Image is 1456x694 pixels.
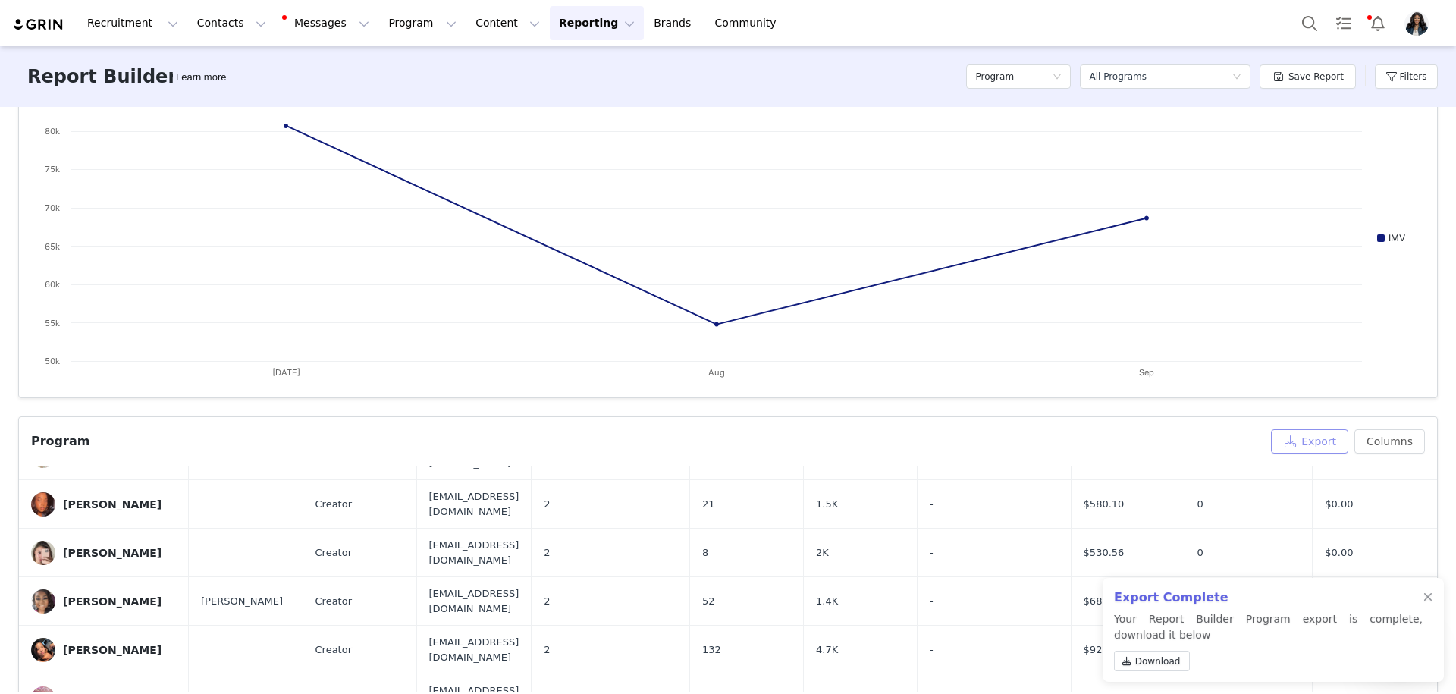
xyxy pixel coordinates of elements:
span: [EMAIL_ADDRESS][DOMAIN_NAME] [429,538,519,567]
div: [PERSON_NAME] [63,498,162,510]
p: Your Report Builder Program export is complete, download it below [1114,611,1423,677]
div: Program [31,432,89,451]
span: 2 [544,594,550,609]
text: 50k [45,356,60,366]
span: 132 [702,642,721,658]
span: $0.00 [1325,545,1353,561]
div: - [930,497,1059,512]
a: Tasks [1327,6,1360,40]
span: $530.56 [1084,545,1125,561]
button: Program [379,6,466,40]
div: - [930,545,1059,561]
span: 2 [544,642,550,658]
span: Creator [315,545,353,561]
span: [PERSON_NAME] [201,594,283,609]
a: [PERSON_NAME] [31,492,177,517]
h2: Export Complete [1114,589,1423,607]
span: Creator [315,594,353,609]
span: 2 [544,497,550,512]
div: Tooltip anchor [173,70,229,85]
text: Sep [1139,367,1154,378]
i: icon: down [1053,72,1062,83]
span: 1.5K [816,497,838,512]
a: [PERSON_NAME] [31,589,177,614]
span: [EMAIL_ADDRESS][DOMAIN_NAME] [429,489,519,519]
text: 70k [45,203,60,213]
div: - [930,594,1059,609]
button: Content [466,6,549,40]
span: 2 [544,545,550,561]
div: [PERSON_NAME] [63,547,162,559]
span: $0.00 [1325,497,1353,512]
img: 2792c797-a0ff-43f9-9cb1-eb24cb95642e.jpg [31,541,55,565]
div: - [930,642,1059,658]
text: 55k [45,318,60,328]
button: Reporting [550,6,644,40]
text: 80k [45,126,60,137]
h3: Report Builder [27,63,177,90]
h5: Program [975,65,1014,88]
a: Community [706,6,792,40]
span: 8 [702,545,708,561]
span: 4.7K [816,642,838,658]
img: 1c8ead5c-fb68-4adf-8989-113c0ffefe53.jpg [31,492,55,517]
span: Creator [315,642,353,658]
span: Creator [315,497,353,512]
text: 75k [45,164,60,174]
text: Aug [708,367,725,378]
button: Export [1271,429,1348,454]
img: 30d31e46-823f-448b-b015-d67bd9b6656c.jpg [31,638,55,662]
button: Messages [276,6,378,40]
a: Brands [645,6,704,40]
span: 1.4K [816,594,838,609]
a: [PERSON_NAME] [31,541,177,565]
a: [PERSON_NAME] [31,638,177,662]
button: Recruitment [78,6,187,40]
div: [PERSON_NAME] [63,595,162,608]
text: [DATE] [272,367,300,378]
span: 52 [702,594,715,609]
div: [PERSON_NAME] [63,644,162,656]
div: All Programs [1089,65,1147,88]
button: Save Report [1260,64,1356,89]
button: Filters [1375,64,1438,89]
button: Profile [1395,11,1444,36]
button: Notifications [1361,6,1395,40]
span: 2K [816,545,829,561]
button: Columns [1354,429,1425,454]
img: 2d15d146-42b9-4277-b053-3ff528e09ff4.jpg [31,589,55,614]
text: 60k [45,279,60,290]
i: icon: down [1232,72,1241,83]
img: 50014deb-50cc-463a-866e-1dfcd7f1078d.jpg [1404,11,1429,36]
span: Download [1135,655,1181,668]
span: $580.10 [1084,497,1125,512]
span: [EMAIL_ADDRESS][DOMAIN_NAME] [429,635,519,664]
span: 0 [1197,545,1203,561]
span: [EMAIL_ADDRESS][DOMAIN_NAME] [429,586,519,616]
text: 65k [45,241,60,252]
span: 0 [1197,497,1203,512]
img: grin logo [12,17,65,32]
button: Search [1293,6,1326,40]
span: $687.68 [1084,594,1125,609]
span: $928.28 [1084,642,1125,658]
a: Download [1114,651,1190,671]
text: IMV [1389,232,1405,243]
span: 21 [702,497,715,512]
button: Contacts [188,6,275,40]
